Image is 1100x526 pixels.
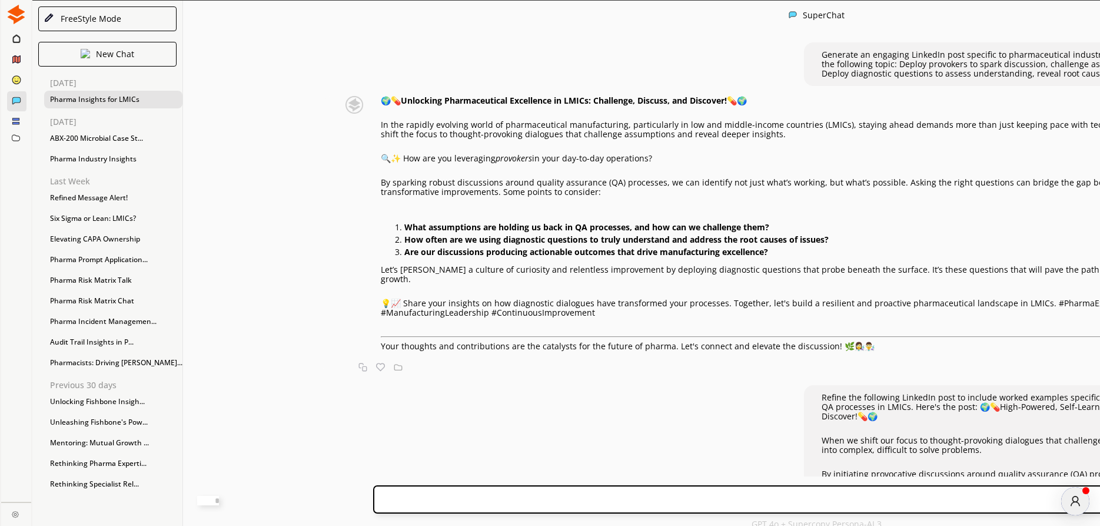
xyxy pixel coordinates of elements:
p: [DATE] [50,117,182,127]
img: Save [394,363,403,372]
strong: How often are we using diagnostic questions to truly understand and address the root causes of is... [404,234,829,245]
div: ABX-200 Microbial Case St... [44,130,182,147]
div: Audit Trail Insights in P... [44,333,182,351]
strong: Unlocking Pharmaceutical Excellence in LMICs: Challenge, Discuss, and Discover! [401,95,727,106]
div: Pharma Incident Managemen... [44,313,182,330]
div: Pharma Risk Matrix Talk [44,272,182,289]
div: Refined Message Alert! [44,189,182,207]
img: Favorite [376,363,385,372]
img: Close [334,96,375,114]
button: atlas-launcher [1061,487,1089,515]
div: Mentoring: Mutual Growth ... [44,434,182,452]
img: Close [44,13,54,24]
div: Rethinking Pharma Experti... [44,455,182,472]
em: provokers [496,153,532,164]
img: Copy [358,363,367,372]
div: Unlocking Fishbone Insigh... [44,393,182,411]
img: Close [6,5,26,24]
a: Close [1,502,31,523]
p: Last Week [50,177,182,186]
div: FreeStyle Mode [57,14,121,24]
div: Rethinking Specialist Rel... [44,475,182,493]
div: SuperChat [803,11,845,21]
div: Unleashing Fishbone's Pow... [44,413,182,431]
strong: What assumptions are holding us back in QA processes, and how can we challenge them? [404,221,769,233]
div: Pharma Risk Matrix Chat [44,292,182,310]
p: [DATE] [50,78,182,88]
p: New Chat [96,49,134,59]
div: Pharmacists: Driving [PERSON_NAME]... [44,354,182,372]
img: Close [81,49,90,58]
img: Close [789,11,797,19]
div: atlas-message-author-avatar [1061,487,1089,515]
div: Elevating CAPA Ownership [44,230,182,248]
strong: Are our discussions producing actionable outcomes that drive manufacturing excellence? [404,246,768,257]
p: Previous 30 days [50,381,182,390]
div: Pharma Insights for LMICs [44,91,182,108]
div: Pharma Prompt Application... [44,251,182,269]
img: Close [12,511,19,518]
div: Pharma Industry Insights [44,150,182,168]
div: Six Sigma or Lean: LMICs? [44,210,182,227]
